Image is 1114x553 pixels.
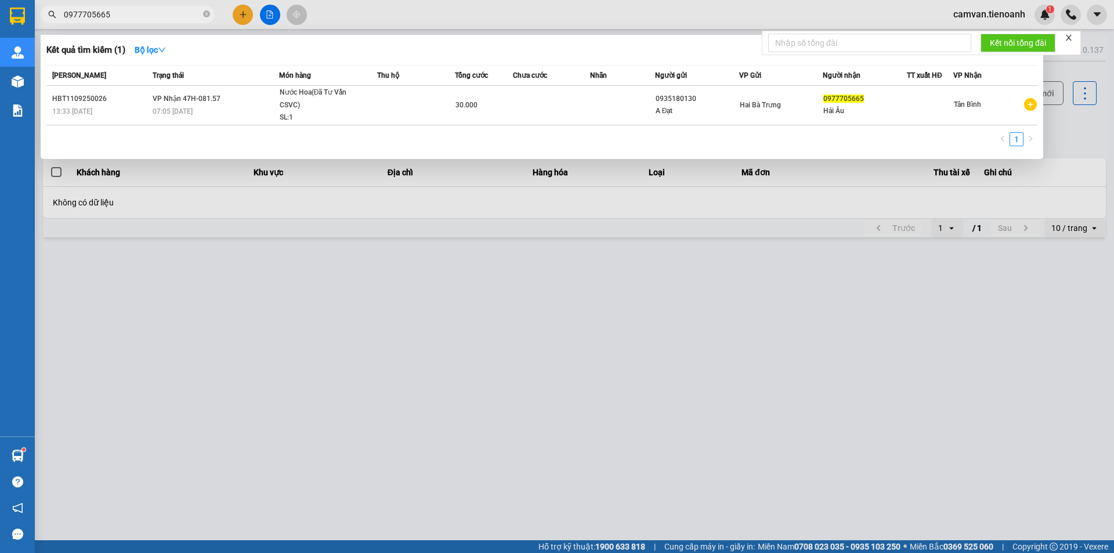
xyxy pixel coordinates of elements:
[1010,133,1023,146] a: 1
[823,71,860,79] span: Người nhận
[12,75,24,88] img: warehouse-icon
[12,46,24,59] img: warehouse-icon
[153,71,184,79] span: Trạng thái
[52,93,149,105] div: HBT1109250026
[823,95,864,103] span: 0977705665
[953,71,982,79] span: VP Nhận
[656,105,739,117] div: A Đạt
[125,41,175,59] button: Bộ lọcdown
[513,71,547,79] span: Chưa cước
[12,503,23,514] span: notification
[990,37,1046,49] span: Kết nối tổng đài
[64,8,201,21] input: Tìm tên, số ĐT hoặc mã đơn
[954,100,981,109] span: Tân Bình
[655,71,687,79] span: Người gửi
[739,71,761,79] span: VP Gửi
[48,10,56,19] span: search
[740,101,781,109] span: Hai Bà Trưng
[12,450,24,462] img: warehouse-icon
[1023,132,1037,146] li: Next Page
[455,101,478,109] span: 30.000
[52,71,106,79] span: [PERSON_NAME]
[52,107,92,115] span: 13:33 [DATE]
[1023,132,1037,146] button: right
[656,93,739,105] div: 0935180130
[823,105,906,117] div: Hải Âu
[22,448,26,451] sup: 1
[455,71,488,79] span: Tổng cước
[981,34,1055,52] button: Kết nối tổng đài
[135,45,166,55] strong: Bộ lọc
[46,44,125,56] h3: Kết quả tìm kiếm ( 1 )
[1027,135,1034,142] span: right
[280,111,367,124] div: SL: 1
[12,529,23,540] span: message
[153,95,220,103] span: VP Nhận 47H-081.57
[590,71,607,79] span: Nhãn
[768,34,971,52] input: Nhập số tổng đài
[1024,98,1037,111] span: plus-circle
[12,104,24,117] img: solution-icon
[999,135,1006,142] span: left
[10,8,25,25] img: logo-vxr
[996,132,1010,146] li: Previous Page
[280,86,367,111] div: Nước Hoa(Đã Tư Vấn CSVC)
[1065,34,1073,42] span: close
[153,107,193,115] span: 07:05 [DATE]
[158,46,166,54] span: down
[907,71,942,79] span: TT xuất HĐ
[203,9,210,20] span: close-circle
[377,71,399,79] span: Thu hộ
[203,10,210,17] span: close-circle
[996,132,1010,146] button: left
[279,71,311,79] span: Món hàng
[12,476,23,487] span: question-circle
[1010,132,1023,146] li: 1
